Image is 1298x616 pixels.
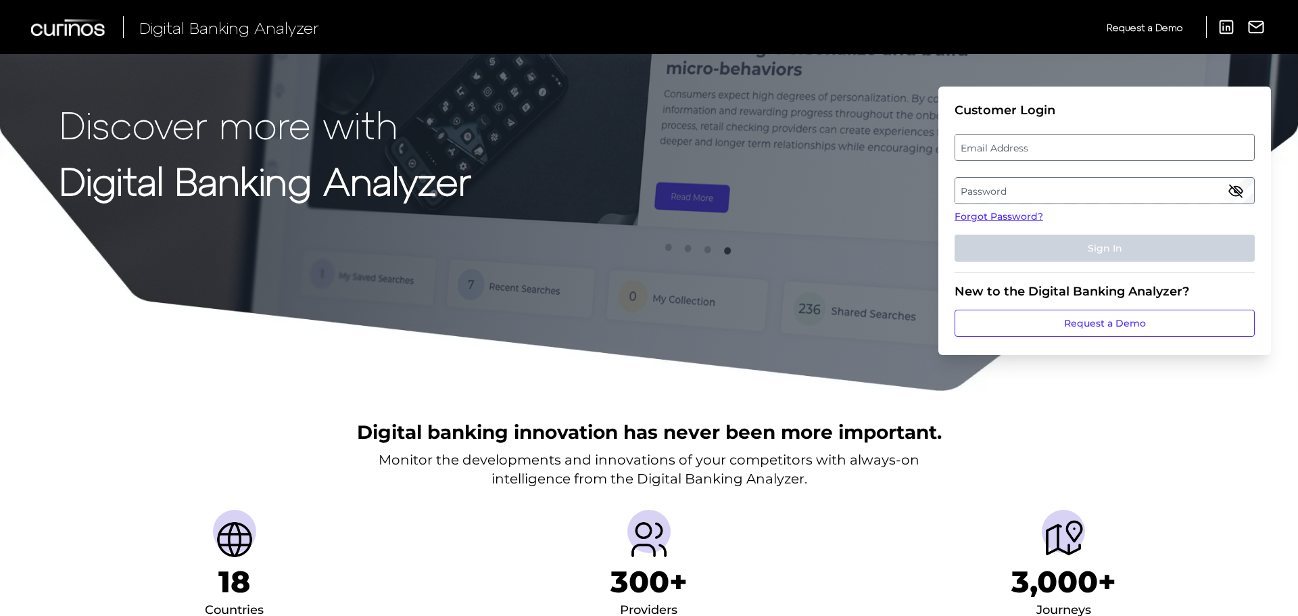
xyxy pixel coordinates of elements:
img: Providers [627,518,671,561]
a: Forgot Password? [955,210,1255,224]
img: Journeys [1042,518,1085,561]
label: Password [955,179,1253,203]
h1: 300+ [610,564,688,600]
a: Request a Demo [1107,16,1182,39]
span: Digital Banking Analyzer [139,18,319,37]
strong: Digital Banking Analyzer [59,158,471,203]
h1: 3,000+ [1011,564,1116,600]
a: Request a Demo [955,310,1255,337]
h2: Digital banking innovation has never been more important. [357,419,942,445]
label: Email Address [955,135,1253,160]
div: Customer Login [955,103,1255,118]
div: New to the Digital Banking Analyzer? [955,284,1255,299]
span: Request a Demo [1107,22,1182,33]
button: Sign In [955,235,1255,262]
p: Monitor the developments and innovations of your competitors with always-on intelligence from the... [379,450,919,488]
img: Curinos [31,19,107,36]
h1: 18 [218,564,250,600]
p: Discover more with [59,103,471,145]
img: Countries [213,518,256,561]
